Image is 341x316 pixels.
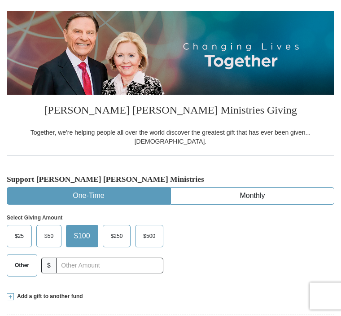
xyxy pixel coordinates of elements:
[70,230,95,243] span: $100
[56,258,163,274] input: Other Amount
[10,259,34,272] span: Other
[7,188,170,205] button: One-Time
[139,230,160,243] span: $500
[7,215,62,221] strong: Select Giving Amount
[10,230,28,243] span: $25
[7,175,334,184] h5: Support [PERSON_NAME] [PERSON_NAME] Ministries
[7,128,334,146] div: Together, we're helping people all over the world discover the greatest gift that has ever been g...
[171,188,334,205] button: Monthly
[14,293,83,301] span: Add a gift to another fund
[41,258,57,274] span: $
[40,230,58,243] span: $50
[7,95,334,128] h3: [PERSON_NAME] [PERSON_NAME] Ministries Giving
[106,230,127,243] span: $250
